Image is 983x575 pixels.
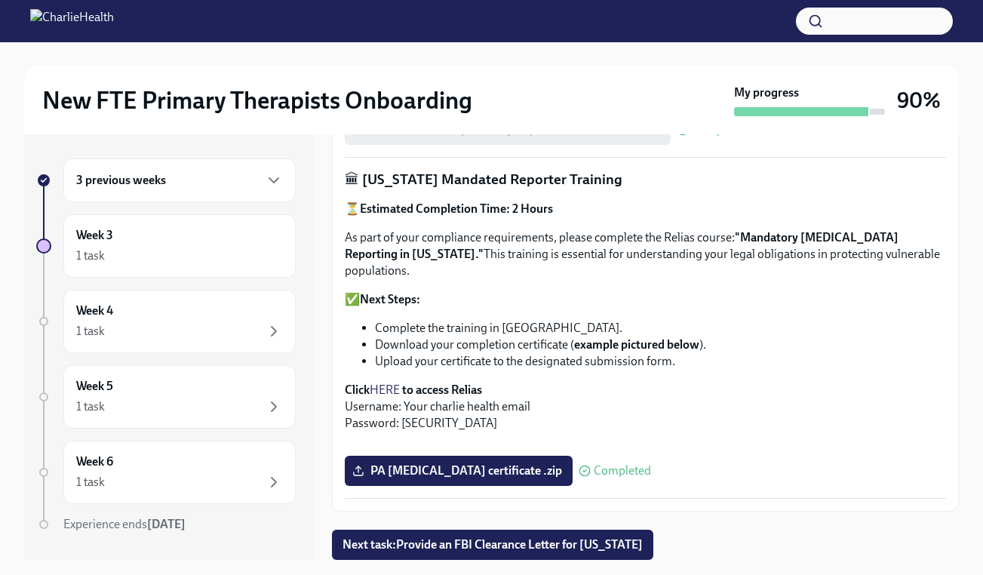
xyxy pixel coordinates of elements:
p: ✅ [345,291,946,308]
a: HERE [370,383,400,397]
a: Week 51 task [36,365,296,429]
strong: [DATE] [147,517,186,531]
strong: example pictured below [574,337,699,352]
a: Week 31 task [36,214,296,278]
div: 1 task [76,248,105,264]
span: Experience ends [63,517,186,531]
h6: 3 previous weeks [76,172,166,189]
img: CharlieHealth [30,9,114,33]
h2: New FTE Primary Therapists Onboarding [42,85,472,115]
h6: Week 5 [76,378,113,395]
strong: Estimated Completion Time: 2 Hours [360,201,553,216]
div: 1 task [76,398,105,415]
span: Completed [692,124,749,136]
a: Week 41 task [36,290,296,353]
strong: My progress [734,85,799,101]
p: Username: Your charlie health email Password: [SECURITY_DATA] [345,382,946,432]
p: ⏳ [345,201,946,217]
h3: 90% [897,87,941,114]
span: PA [MEDICAL_DATA] certificate .zip [355,463,562,478]
a: Week 61 task [36,441,296,504]
h6: Week 4 [76,303,113,319]
strong: Next Steps: [360,292,420,306]
li: Download your completion certificate ( ). [375,337,946,353]
button: Next task:Provide an FBI Clearance Letter for [US_STATE] [332,530,653,560]
div: 1 task [76,323,105,340]
h6: Week 6 [76,454,113,470]
label: PA [MEDICAL_DATA] certificate .zip [345,456,573,486]
p: 🏛 [US_STATE] Mandated Reporter Training [345,170,946,189]
li: Complete the training in [GEOGRAPHIC_DATA]. [375,320,946,337]
p: As part of your compliance requirements, please complete the Relias course: This training is esse... [345,229,946,279]
strong: Click [345,383,370,397]
div: 1 task [76,474,105,490]
h6: Week 3 [76,227,113,244]
div: 3 previous weeks [63,158,296,202]
span: Completed [594,465,651,477]
strong: to access Relias [402,383,482,397]
li: Upload your certificate to the designated submission form. [375,353,946,370]
span: Next task : Provide an FBI Clearance Letter for [US_STATE] [343,537,643,552]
